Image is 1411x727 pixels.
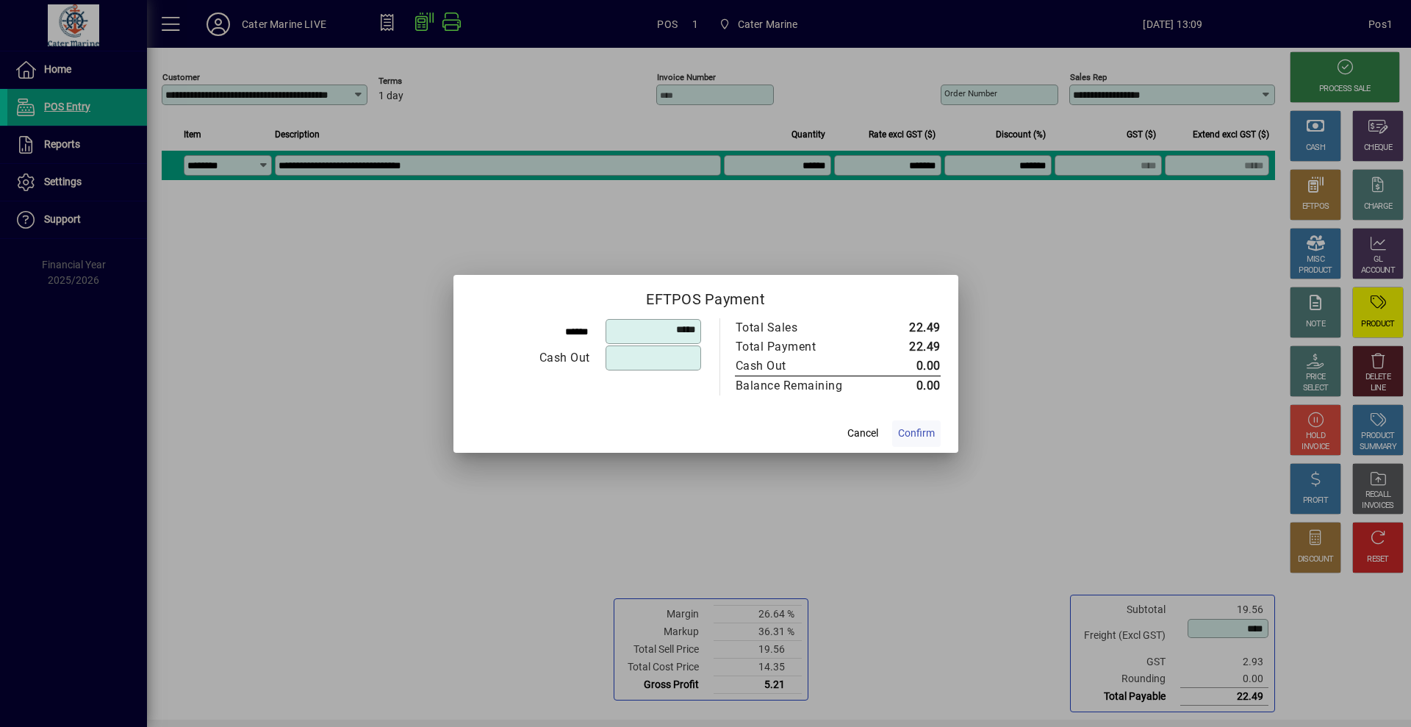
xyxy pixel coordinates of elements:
td: Total Payment [735,337,874,357]
span: Cancel [847,426,878,441]
td: 0.00 [874,376,941,395]
div: Cash Out [472,349,590,367]
td: 22.49 [874,337,941,357]
h2: EFTPOS Payment [453,275,958,318]
span: Confirm [898,426,935,441]
button: Confirm [892,420,941,447]
td: Total Sales [735,318,874,337]
td: 22.49 [874,318,941,337]
div: Balance Remaining [736,377,859,395]
div: Cash Out [736,357,859,375]
td: 0.00 [874,357,941,376]
button: Cancel [839,420,886,447]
